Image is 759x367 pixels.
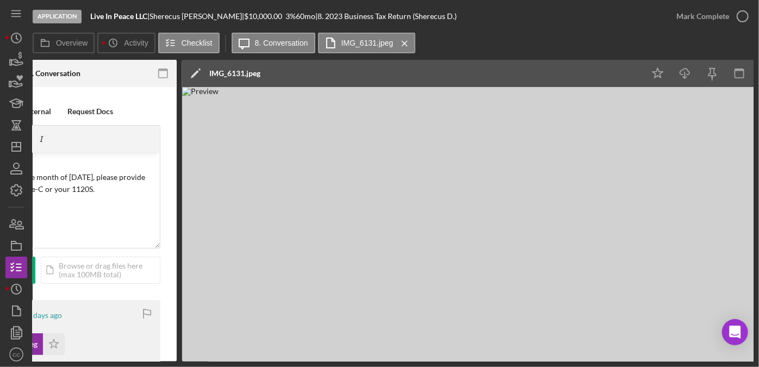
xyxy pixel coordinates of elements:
div: Mark Complete [676,5,729,27]
div: Internal [24,103,51,120]
label: Overview [56,39,88,47]
button: Internal [19,103,57,120]
div: 60 mo [296,12,315,21]
div: | 8. 2023 Business Tax Return (Sherecus D.) [315,12,457,21]
label: 8. Conversation [255,39,308,47]
div: 8. Conversation [28,69,81,78]
button: Mark Complete [665,5,754,27]
button: Activity [97,33,155,53]
button: IMG_6131.jpeg [318,33,416,53]
div: $10,000.00 [244,12,285,21]
text: CC [13,352,20,358]
div: Application [33,10,82,23]
button: Overview [33,33,95,53]
div: 3 % [285,12,296,21]
div: Request Docs [67,103,113,120]
label: Activity [124,39,148,47]
label: Checklist [182,39,213,47]
button: 8. Conversation [232,33,315,53]
label: IMG_6131.jpeg [341,39,394,47]
button: CC [5,344,27,365]
time: 2025-08-30 00:30 [27,311,62,320]
div: Open Intercom Messenger [722,319,748,345]
button: Request Docs [62,103,119,120]
b: Live In Peace LLC [90,11,147,21]
div: Sherecus [PERSON_NAME] | [150,12,244,21]
div: | [90,12,150,21]
button: Checklist [158,33,220,53]
div: IMG_6131.jpeg [209,69,260,78]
